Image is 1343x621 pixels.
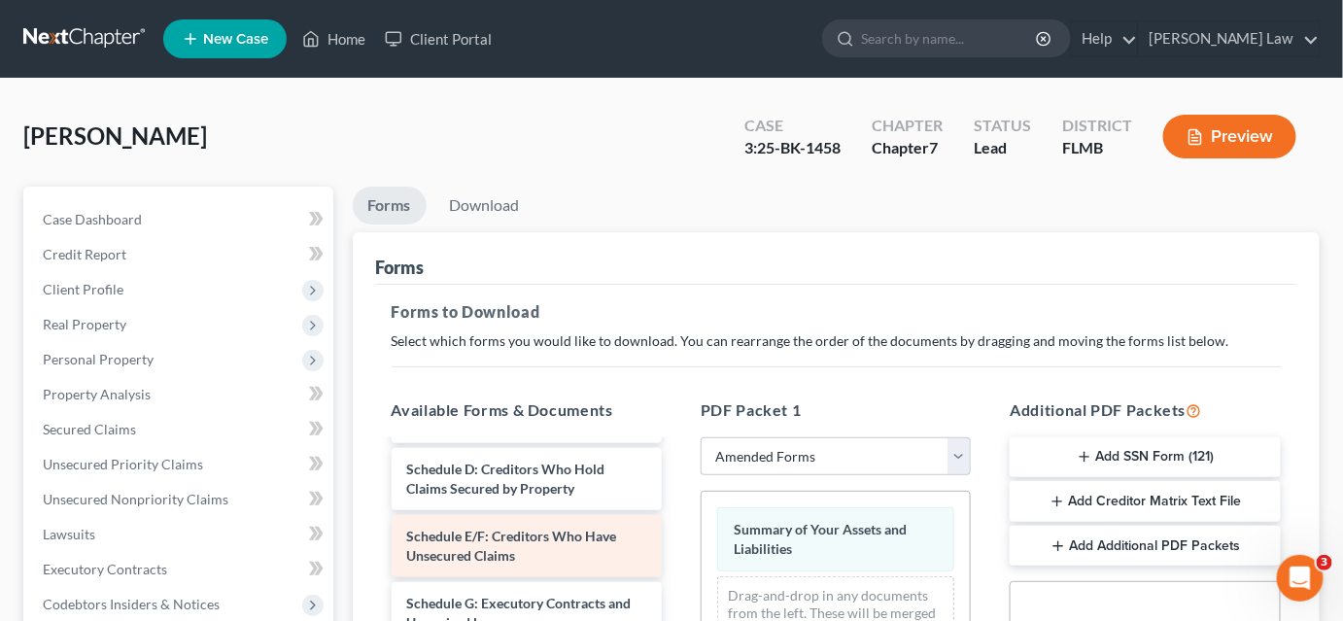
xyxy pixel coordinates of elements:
[872,115,943,137] div: Chapter
[43,351,154,367] span: Personal Property
[1139,21,1319,56] a: [PERSON_NAME] Law
[27,552,333,587] a: Executory Contracts
[1317,555,1332,570] span: 3
[974,137,1031,159] div: Lead
[43,596,220,612] span: Codebtors Insiders & Notices
[744,137,841,159] div: 3:25-BK-1458
[43,561,167,577] span: Executory Contracts
[375,21,501,56] a: Client Portal
[27,202,333,237] a: Case Dashboard
[27,237,333,272] a: Credit Report
[734,521,907,557] span: Summary of Your Assets and Liabilities
[744,115,841,137] div: Case
[861,20,1039,56] input: Search by name...
[353,187,427,224] a: Forms
[1163,115,1296,158] button: Preview
[43,526,95,542] span: Lawsuits
[376,256,425,279] div: Forms
[27,447,333,482] a: Unsecured Priority Claims
[43,421,136,437] span: Secured Claims
[701,398,971,422] h5: PDF Packet 1
[27,412,333,447] a: Secured Claims
[27,377,333,412] a: Property Analysis
[43,281,123,297] span: Client Profile
[27,517,333,552] a: Lawsuits
[1277,555,1324,602] iframe: Intercom live chat
[407,461,605,497] span: Schedule D: Creditors Who Hold Claims Secured by Property
[1010,398,1280,422] h5: Additional PDF Packets
[43,491,228,507] span: Unsecured Nonpriority Claims
[392,331,1282,351] p: Select which forms you would like to download. You can rearrange the order of the documents by dr...
[203,32,268,47] span: New Case
[1010,437,1280,478] button: Add SSN Form (121)
[1062,137,1132,159] div: FLMB
[392,300,1282,324] h5: Forms to Download
[1010,526,1280,567] button: Add Additional PDF Packets
[872,137,943,159] div: Chapter
[434,187,535,224] a: Download
[974,115,1031,137] div: Status
[392,398,662,422] h5: Available Forms & Documents
[1072,21,1137,56] a: Help
[23,121,207,150] span: [PERSON_NAME]
[43,316,126,332] span: Real Property
[43,456,203,472] span: Unsecured Priority Claims
[1010,481,1280,522] button: Add Creditor Matrix Text File
[1062,115,1132,137] div: District
[293,21,375,56] a: Home
[407,528,617,564] span: Schedule E/F: Creditors Who Have Unsecured Claims
[929,138,938,156] span: 7
[43,211,142,227] span: Case Dashboard
[43,246,126,262] span: Credit Report
[43,386,151,402] span: Property Analysis
[27,482,333,517] a: Unsecured Nonpriority Claims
